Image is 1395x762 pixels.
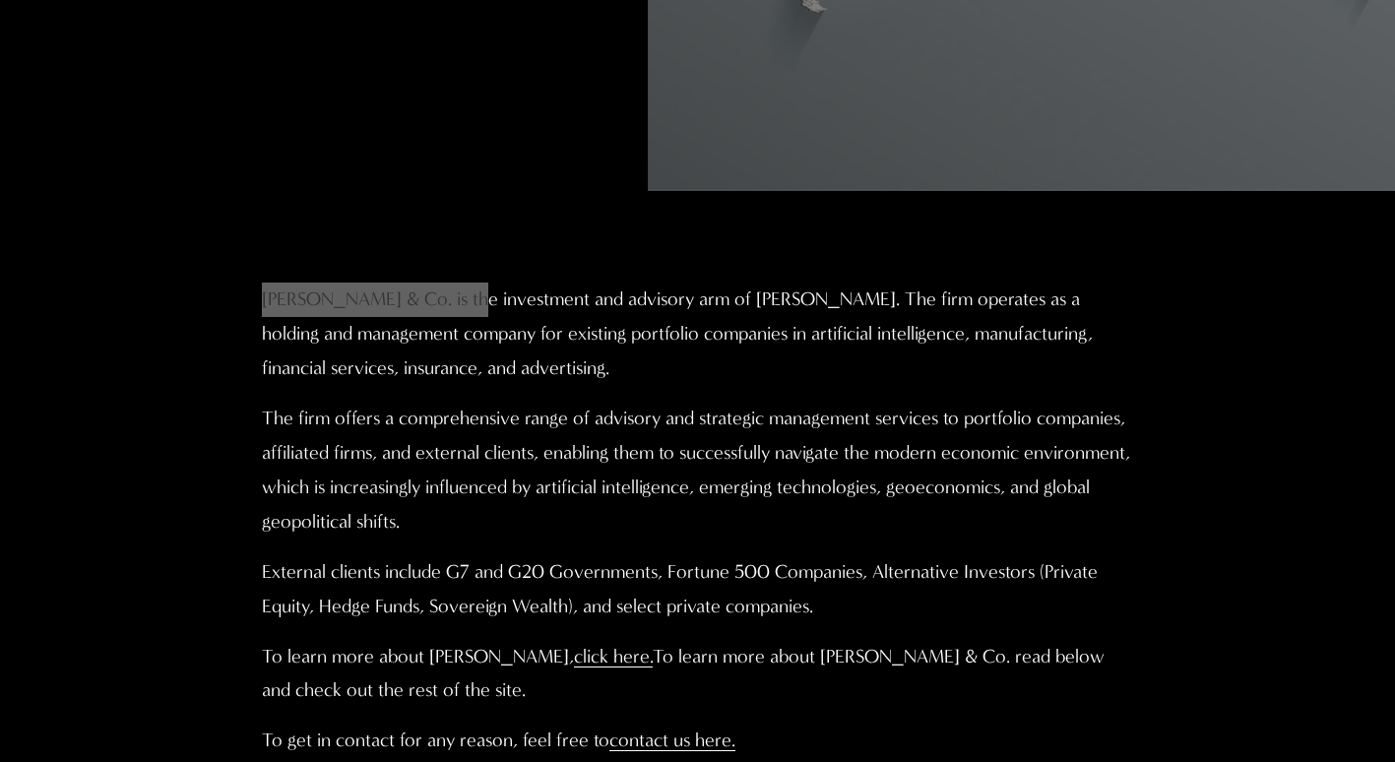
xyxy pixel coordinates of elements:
a: contact us here. [609,729,735,751]
p: To get in contact for any reason, feel free to [262,724,1132,758]
a: click here. [574,645,653,667]
p: [PERSON_NAME] & Co. is the investment and advisory arm of [PERSON_NAME]. The firm operates as a h... [262,283,1132,386]
p: To learn more about [PERSON_NAME], To learn more about [PERSON_NAME] & Co. read below and check o... [262,640,1132,709]
p: External clients include G7 and G20 Governments, Fortune 500 Companies, Alternative Investors (Pr... [262,555,1132,624]
p: The firm offers a comprehensive range of advisory and strategic management services to portfolio ... [262,402,1132,540]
